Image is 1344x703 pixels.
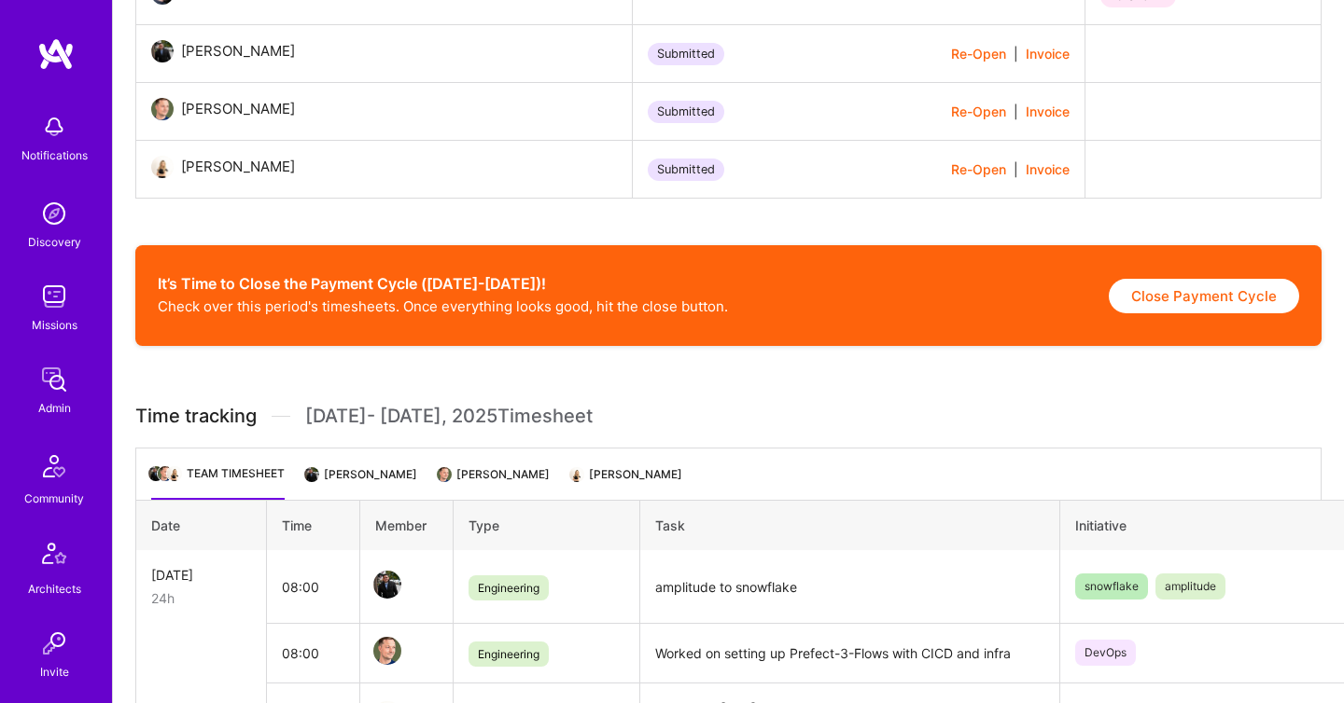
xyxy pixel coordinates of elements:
span: amplitude [1155,573,1225,600]
img: Team Architect [166,465,183,482]
img: Team Architect [147,465,164,482]
img: discovery [35,195,73,232]
span: DevOps [1075,640,1136,666]
button: Invoice [1026,159,1070,179]
span: Engineering [469,575,549,600]
div: [PERSON_NAME] [181,98,295,120]
button: Invoice [1026,102,1070,121]
button: Invoice [1026,44,1070,63]
div: Architects [28,579,81,599]
td: 08:00 [267,550,360,623]
img: User Avatar [151,40,174,62]
div: Notifications [21,145,88,165]
th: Time [267,501,360,551]
img: teamwork [35,278,73,315]
a: Team Member Avatar [375,569,399,600]
th: Date [136,501,267,551]
div: Missions [32,315,77,335]
div: Submitted [648,43,724,65]
div: [PERSON_NAME] [181,40,295,62]
button: Close Payment Cycle [1109,279,1299,313]
div: Admin [38,398,71,418]
img: bell [35,108,73,145]
div: Submitted [648,159,724,181]
img: admin teamwork [35,361,73,398]
img: User Avatar [151,98,174,120]
img: logo [37,37,75,71]
th: Member [360,501,454,551]
p: Check over this period's timesheets. Once everything looks good, hit the close button. [158,296,728,316]
img: Team Architect [157,465,174,482]
div: | [951,102,1070,121]
td: 08:00 [267,623,360,682]
li: [PERSON_NAME] [307,463,417,500]
span: Time tracking [135,405,257,428]
div: [DATE] [151,565,251,585]
img: Community [32,444,77,489]
button: Re-Open [951,102,1006,121]
button: Re-Open [951,44,1006,63]
div: | [951,44,1070,63]
div: [PERSON_NAME] [181,156,295,178]
img: Architects [32,534,77,579]
img: Team Architect [303,466,320,483]
img: Team Member Avatar [373,637,401,665]
li: [PERSON_NAME] [572,463,682,500]
td: amplitude to snowflake [640,550,1060,623]
img: Team Member Avatar [373,571,401,599]
td: Worked on setting up Prefect-3-Flows with CICD and infra [640,623,1060,682]
li: [PERSON_NAME] [440,463,550,500]
div: | [951,159,1070,179]
div: Submitted [648,101,724,123]
button: Re-Open [951,159,1006,179]
div: Discovery [28,232,81,252]
a: Team Member Avatar [375,635,399,667]
div: Invite [40,662,69,682]
h2: It’s Time to Close the Payment Cycle ([DATE]-[DATE])! [158,275,728,293]
img: Team Architect [436,466,453,483]
span: [DATE] - [DATE] , 2025 Timesheet [305,405,593,428]
img: Invite [35,625,73,662]
img: User Avatar [151,156,174,178]
span: Engineering [469,641,549,667]
li: Team timesheet [151,463,285,500]
div: Community [24,489,84,508]
div: 24h [151,588,251,608]
img: Team Architect [568,466,585,483]
th: Type [454,501,640,551]
th: Task [640,501,1060,551]
span: snowflake [1075,573,1148,600]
